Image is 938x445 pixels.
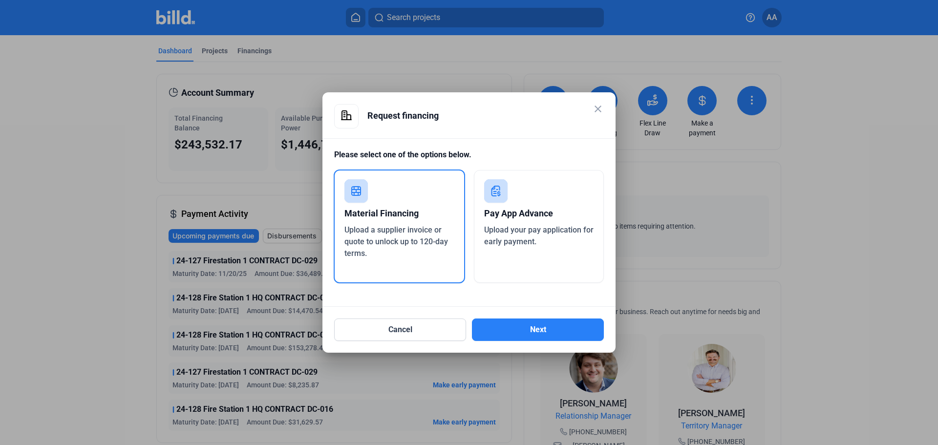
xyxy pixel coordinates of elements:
div: Please select one of the options below. [334,149,604,170]
div: Request financing [367,104,604,127]
button: Next [472,318,604,341]
div: Material Financing [344,203,454,224]
span: Upload your pay application for early payment. [484,225,594,246]
mat-icon: close [592,103,604,115]
span: Upload a supplier invoice or quote to unlock up to 120-day terms. [344,225,448,258]
button: Cancel [334,318,466,341]
div: Pay App Advance [484,203,594,224]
